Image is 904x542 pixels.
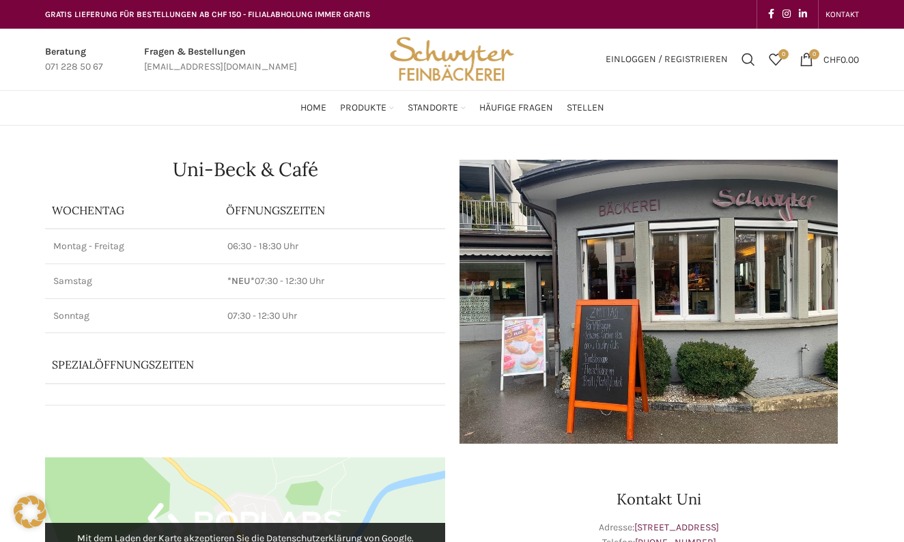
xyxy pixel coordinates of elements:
p: Montag - Freitag [53,240,211,253]
span: CHF [823,53,841,65]
h1: Uni-Beck & Café [45,160,445,179]
span: Produkte [340,102,386,115]
a: Suchen [735,46,762,73]
div: Meine Wunschliste [762,46,789,73]
span: Stellen [567,102,604,115]
a: Infobox link [144,44,297,75]
a: Linkedin social link [795,5,811,24]
span: Home [300,102,326,115]
a: Produkte [340,94,394,122]
span: 0 [778,49,789,59]
span: KONTAKT [825,10,859,19]
a: Standorte [408,94,466,122]
a: Facebook social link [764,5,778,24]
a: Häufige Fragen [479,94,553,122]
a: Instagram social link [778,5,795,24]
p: 07:30 - 12:30 Uhr [227,274,437,288]
span: Standorte [408,102,458,115]
h3: Kontakt Uni [459,491,859,507]
p: Sonntag [53,309,211,323]
span: Einloggen / Registrieren [606,55,728,64]
a: Stellen [567,94,604,122]
a: Einloggen / Registrieren [599,46,735,73]
p: Samstag [53,274,211,288]
a: Home [300,94,326,122]
a: KONTAKT [825,1,859,28]
img: Bäckerei Schwyter [385,29,519,90]
div: Secondary navigation [819,1,866,28]
a: [STREET_ADDRESS] [634,522,719,533]
a: Site logo [385,53,519,64]
p: ÖFFNUNGSZEITEN [226,203,438,218]
p: 07:30 - 12:30 Uhr [227,309,437,323]
bdi: 0.00 [823,53,859,65]
p: Wochentag [52,203,212,218]
span: GRATIS LIEFERUNG FÜR BESTELLUNGEN AB CHF 150 - FILIALABHOLUNG IMMER GRATIS [45,10,371,19]
span: Häufige Fragen [479,102,553,115]
a: Infobox link [45,44,103,75]
a: 0 CHF0.00 [793,46,866,73]
div: Main navigation [38,94,866,122]
p: Spezialöffnungszeiten [52,357,400,372]
span: 0 [809,49,819,59]
a: 0 [762,46,789,73]
p: 06:30 - 18:30 Uhr [227,240,437,253]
